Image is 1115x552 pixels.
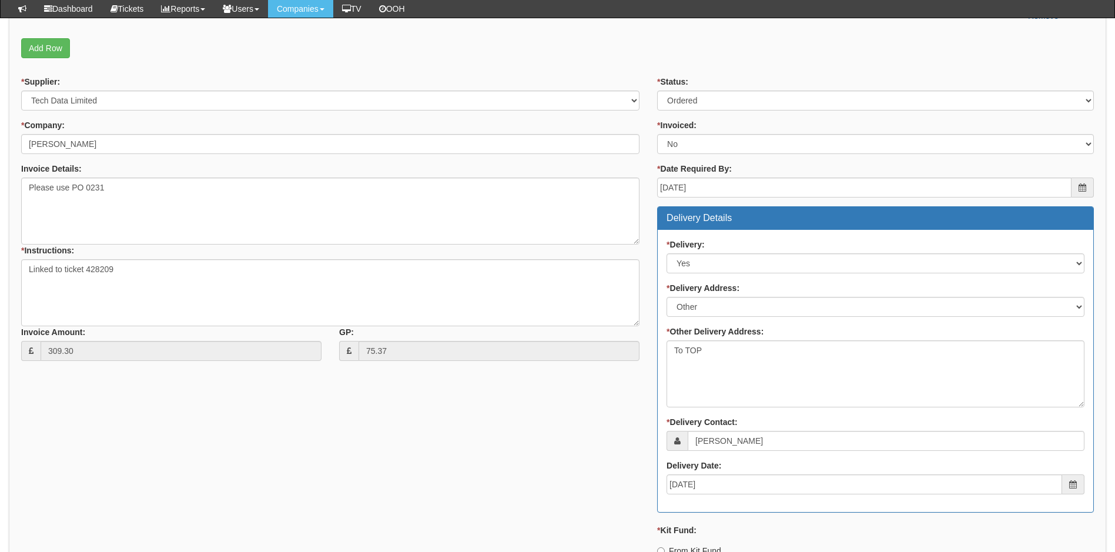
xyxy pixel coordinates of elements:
[657,163,732,175] label: Date Required By:
[21,178,639,245] textarea: Please use PO 0231
[667,282,739,294] label: Delivery Address:
[667,213,1084,223] h3: Delivery Details
[657,119,697,131] label: Invoiced:
[21,259,639,326] textarea: Linked to ticket 428209
[21,245,74,256] label: Instructions:
[667,326,764,337] label: Other Delivery Address:
[21,119,65,131] label: Company:
[667,460,721,471] label: Delivery Date:
[21,326,85,338] label: Invoice Amount:
[657,76,688,88] label: Status:
[339,326,354,338] label: GP:
[21,163,82,175] label: Invoice Details:
[657,524,697,536] label: Kit Fund:
[667,416,738,428] label: Delivery Contact:
[667,239,705,250] label: Delivery:
[21,38,70,58] a: Add Row
[667,340,1084,407] textarea: To TOP
[21,76,60,88] label: Supplier:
